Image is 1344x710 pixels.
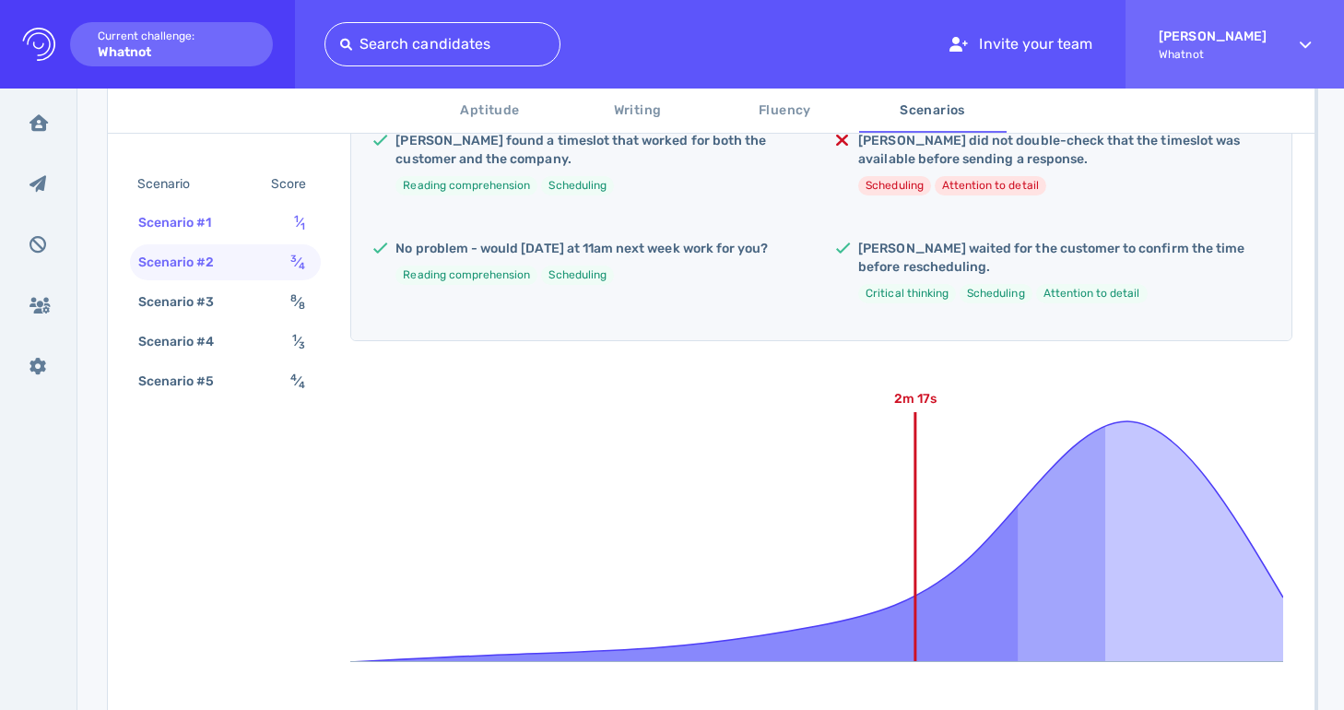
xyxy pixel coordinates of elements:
[299,339,305,351] sub: 3
[299,260,305,272] sub: 4
[134,171,212,197] div: Scenario
[894,391,937,407] text: 2m 17s
[290,373,305,389] span: ⁄
[858,132,1269,169] h5: [PERSON_NAME] did not double-check that the timeslot was available before sending a response.
[135,289,237,315] div: Scenario #3
[870,100,996,123] span: Scenarios
[290,292,297,304] sup: 8
[290,372,297,384] sup: 4
[294,213,299,225] sup: 1
[541,266,614,285] li: Scheduling
[575,100,701,123] span: Writing
[723,100,848,123] span: Fluency
[135,249,237,276] div: Scenario #2
[290,253,297,265] sup: 3
[301,220,305,232] sub: 1
[1159,48,1267,61] span: Whatnot
[267,171,317,197] div: Score
[135,328,237,355] div: Scenario #4
[135,209,234,236] div: Scenario #1
[395,132,807,169] h5: [PERSON_NAME] found a timeslot that worked for both the customer and the company.
[960,284,1032,303] li: Scheduling
[299,300,305,312] sub: 8
[135,368,237,395] div: Scenario #5
[290,254,305,270] span: ⁄
[858,176,931,195] li: Scheduling
[935,176,1046,195] li: Attention to detail
[1159,29,1267,44] strong: [PERSON_NAME]
[1036,284,1148,303] li: Attention to detail
[395,240,768,258] h5: No problem - would [DATE] at 11am next week work for you?
[858,284,956,303] li: Critical thinking
[395,176,537,195] li: Reading comprehension
[290,294,305,310] span: ⁄
[299,379,305,391] sub: 4
[292,334,305,349] span: ⁄
[395,266,537,285] li: Reading comprehension
[428,100,553,123] span: Aptitude
[294,215,305,231] span: ⁄
[858,240,1269,277] h5: [PERSON_NAME] waited for the customer to confirm the time before rescheduling.
[541,176,614,195] li: Scheduling
[292,332,297,344] sup: 1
